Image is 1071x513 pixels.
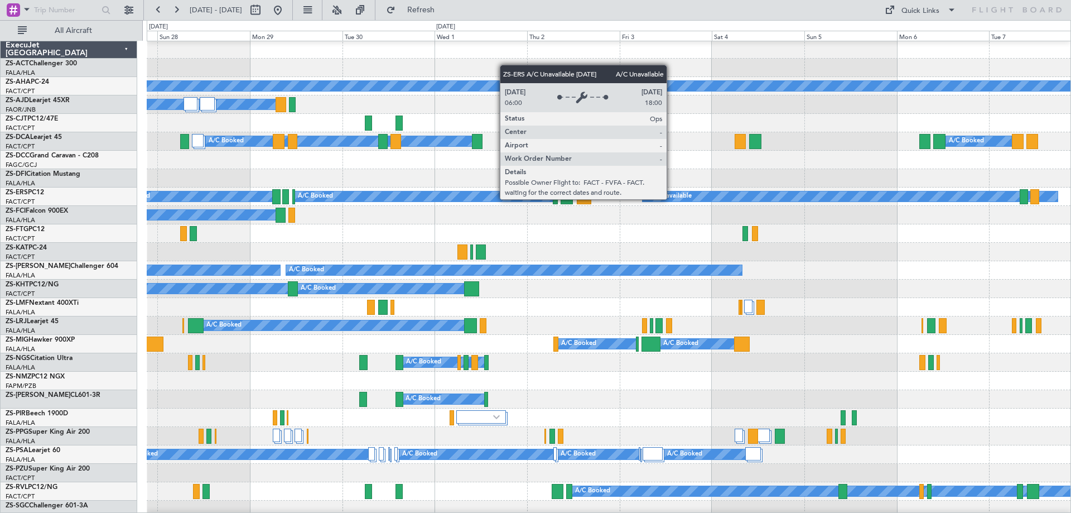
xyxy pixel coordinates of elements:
[6,456,35,464] a: FALA/HLA
[6,355,30,362] span: ZS-NGS
[6,419,35,427] a: FALA/HLA
[667,446,702,463] div: A/C Booked
[342,31,435,41] div: Tue 30
[949,133,984,150] div: A/C Booked
[6,253,35,261] a: FACT/CPT
[6,337,75,343] a: ZS-MIGHawker 900XP
[6,281,59,288] a: ZS-KHTPC12/NG
[435,31,527,41] div: Wed 1
[6,234,35,243] a: FACT/CPT
[6,392,70,399] span: ZS-[PERSON_NAME]
[6,337,28,343] span: ZS-MIG
[6,392,100,399] a: ZS-[PERSON_NAME]CL601-3R
[6,474,35,482] a: FACT/CPT
[398,6,445,14] span: Refresh
[206,317,242,334] div: A/C Booked
[6,410,68,417] a: ZS-PIRBeech 1900D
[6,484,57,491] a: ZS-RVLPC12/NG
[34,2,98,18] input: Trip Number
[6,290,35,298] a: FACT/CPT
[6,308,35,317] a: FALA/HLA
[6,300,79,306] a: ZS-LMFNextant 400XTi
[6,189,28,196] span: ZS-ERS
[6,79,31,85] span: ZS-AHA
[6,124,35,132] a: FACT/CPT
[6,466,90,472] a: ZS-PZUSuper King Air 200
[6,327,35,335] a: FALA/HLA
[6,429,90,435] a: ZS-PPGSuper King Air 200
[6,484,28,491] span: ZS-RVL
[6,355,73,362] a: ZS-NGSCitation Ultra
[6,152,99,159] a: ZS-DCCGrand Caravan - C208
[6,502,88,509] a: ZS-SGCChallenger 601-3A
[6,244,28,251] span: ZS-KAT
[6,161,37,169] a: FAGC/GCJ
[6,410,26,417] span: ZS-PIR
[209,133,244,150] div: A/C Booked
[6,244,47,251] a: ZS-KATPC-24
[6,373,31,380] span: ZS-NMZ
[6,208,26,214] span: ZS-FCI
[663,335,698,352] div: A/C Booked
[6,226,28,233] span: ZS-FTG
[6,226,45,233] a: ZS-FTGPC12
[645,188,692,205] div: A/C Unavailable
[6,79,49,85] a: ZS-AHAPC-24
[6,171,26,178] span: ZS-DFI
[6,134,30,141] span: ZS-DCA
[897,31,990,41] div: Mon 6
[6,263,118,270] a: ZS-[PERSON_NAME]Challenger 604
[12,22,121,40] button: All Aircraft
[6,318,27,325] span: ZS-LRJ
[6,382,36,390] a: FAPM/PZB
[157,31,250,41] div: Sun 28
[6,116,27,122] span: ZS-CJT
[6,60,29,67] span: ZS-ACT
[6,363,35,372] a: FALA/HLA
[712,31,804,41] div: Sat 4
[6,60,77,67] a: ZS-ACTChallenger 300
[6,437,35,445] a: FALA/HLA
[149,22,168,32] div: [DATE]
[620,31,712,41] div: Fri 3
[527,31,620,41] div: Thu 2
[901,6,939,17] div: Quick Links
[6,345,35,353] a: FALA/HLA
[561,446,596,463] div: A/C Booked
[406,354,441,371] div: A/C Booked
[6,216,35,224] a: FALA/HLA
[804,31,897,41] div: Sun 5
[406,391,441,407] div: A/C Booked
[6,281,29,288] span: ZS-KHT
[6,492,35,501] a: FACT/CPT
[6,502,29,509] span: ZS-SGC
[6,198,35,206] a: FACT/CPT
[6,447,60,454] a: ZS-PSALearjet 60
[6,142,35,151] a: FACT/CPT
[6,318,59,325] a: ZS-LRJLearjet 45
[6,466,28,472] span: ZS-PZU
[6,208,68,214] a: ZS-FCIFalcon 900EX
[402,446,437,463] div: A/C Booked
[301,280,336,297] div: A/C Booked
[6,97,29,104] span: ZS-AJD
[190,5,242,15] span: [DATE] - [DATE]
[6,300,29,306] span: ZS-LMF
[381,1,448,19] button: Refresh
[6,87,35,95] a: FACT/CPT
[6,373,65,380] a: ZS-NMZPC12 NGX
[493,415,500,419] img: arrow-gray.svg
[6,116,58,122] a: ZS-CJTPC12/47E
[6,447,28,454] span: ZS-PSA
[6,69,35,77] a: FALA/HLA
[436,22,455,32] div: [DATE]
[879,1,962,19] button: Quick Links
[6,97,70,104] a: ZS-AJDLearjet 45XR
[6,429,28,435] span: ZS-PPG
[250,31,342,41] div: Mon 29
[561,335,596,352] div: A/C Booked
[6,189,44,196] a: ZS-ERSPC12
[29,27,118,35] span: All Aircraft
[6,171,80,178] a: ZS-DFICitation Mustang
[575,483,610,500] div: A/C Booked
